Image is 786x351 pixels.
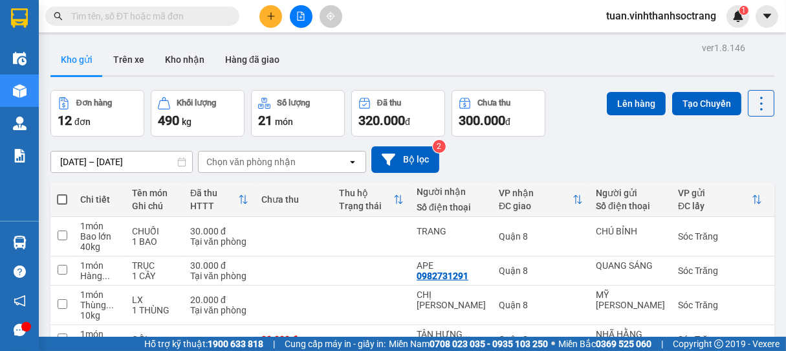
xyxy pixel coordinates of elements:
div: Thu hộ [339,188,393,198]
button: Đã thu320.000đ [351,90,445,137]
div: CHỊ THANH [417,289,486,310]
span: environment [6,87,16,96]
span: Hỗ trợ kỹ thuật: [144,337,263,351]
div: Tại văn phòng [190,305,248,315]
div: TRỤC [132,260,177,271]
div: Hàng thông thường [80,271,119,281]
div: Số lượng [277,98,310,108]
div: CHÚ BỈNH [596,226,665,236]
div: 1 món [80,260,119,271]
div: 30.000 đ [190,260,248,271]
img: warehouse-icon [13,117,27,130]
div: Chọn văn phòng nhận [206,155,296,168]
button: Lên hàng [607,92,666,115]
button: Chưa thu300.000đ [452,90,545,137]
div: 1 BAO [132,236,177,247]
div: TRANG [417,226,486,236]
img: warehouse-icon [13,84,27,98]
sup: 1 [739,6,748,15]
div: Chưa thu [477,98,510,108]
strong: 0369 525 060 [596,339,651,349]
span: aim [326,12,335,21]
img: icon-new-feature [732,10,744,22]
div: 20.000 đ [190,295,248,305]
div: Quận 8 [499,300,583,310]
button: Số lượng21món [251,90,345,137]
div: Chi tiết [80,194,119,205]
div: 40 kg [80,242,119,252]
button: Khối lượng490kg [151,90,245,137]
span: 490 [158,113,179,128]
div: 30.000 đ [190,226,248,236]
input: Tìm tên, số ĐT hoặc mã đơn [71,9,224,23]
div: TÂN HƯNG LIÊN [417,329,486,339]
div: Đơn hàng [76,98,112,108]
span: message [14,324,26,336]
div: Bao lớn [80,231,119,242]
div: QUANG SÁNG [596,260,665,271]
button: Đơn hàng12đơn [50,90,144,137]
span: 320.000 [358,113,405,128]
div: Khối lượng [177,98,216,108]
div: HTTT [190,201,238,211]
span: plus [267,12,276,21]
span: caret-down [761,10,773,22]
span: món [275,117,293,127]
div: Sóc Trăng [678,231,762,242]
span: 12 [58,113,72,128]
div: VP nhận [499,188,573,198]
div: Tại văn phòng [190,236,248,247]
sup: 2 [433,140,446,153]
button: caret-down [756,5,778,28]
span: ... [463,329,470,339]
div: 1 món [80,289,119,300]
div: ĐC lấy [678,201,752,211]
img: logo.jpg [6,6,52,52]
img: warehouse-icon [13,52,27,65]
div: Sóc Trăng [678,334,762,345]
button: Trên xe [103,44,155,75]
th: Toggle SortBy [333,183,410,217]
span: đơn [74,117,91,127]
div: Người nhận [417,187,486,197]
div: ĐC giao [499,201,573,211]
div: 1 THÙNG [132,305,177,315]
div: Tại văn phòng [190,271,248,281]
div: Quận 8 [499,231,583,242]
div: VP gửi [678,188,752,198]
div: ver 1.8.146 [702,41,745,55]
img: logo-vxr [11,8,28,28]
span: file-add [296,12,305,21]
div: 1 CÂY [132,271,177,281]
div: 0982731291 [417,271,468,281]
div: APE [417,260,486,271]
li: VP Sóc Trăng [6,70,89,84]
div: LX [132,295,177,305]
button: file-add [290,5,312,28]
div: GỐI [132,334,177,345]
div: 10 kg [80,310,119,321]
span: ... [106,300,114,310]
span: ... [102,271,110,281]
span: đ [405,117,410,127]
span: 1 [741,6,746,15]
div: Sóc Trăng [678,266,762,276]
th: Toggle SortBy [492,183,589,217]
div: MỸ TRÂN KEN [596,289,665,310]
span: kg [182,117,191,127]
div: CHUỐI [132,226,177,236]
div: NHÃ HẰNG [596,329,665,339]
li: VP Quận 8 [89,70,172,84]
div: Đã thu [190,188,238,198]
div: Người gửi [596,188,665,198]
span: Cung cấp máy in - giấy in: [285,337,386,351]
li: Vĩnh Thành (Sóc Trăng) [6,6,188,55]
svg: open [347,157,358,167]
span: đ [505,117,510,127]
span: ⚪️ [551,341,555,346]
span: question-circle [14,266,26,278]
span: notification [14,295,26,307]
span: tuan.vinhthanhsoctrang [596,8,726,24]
div: Sóc Trăng [678,300,762,310]
div: 20.000 đ [261,334,326,345]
